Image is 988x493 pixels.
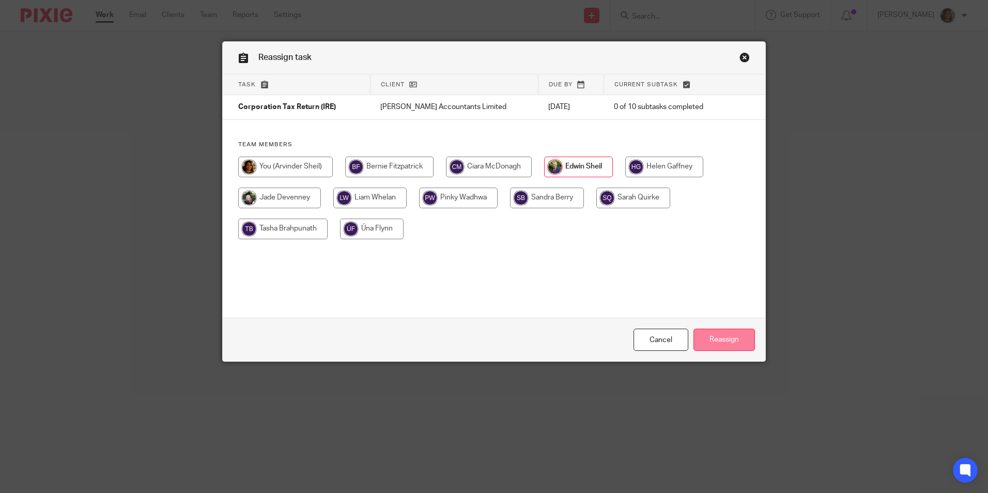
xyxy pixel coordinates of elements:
p: [DATE] [548,102,593,112]
h4: Team members [238,141,750,149]
span: Due by [549,82,573,87]
td: 0 of 10 subtasks completed [604,95,730,120]
input: Reassign [693,329,755,351]
p: [PERSON_NAME] Accountants Limited [380,102,528,112]
a: Close this dialog window [634,329,688,351]
span: Current subtask [614,82,678,87]
span: Reassign task [258,53,312,61]
span: Corporation Tax Return (IRE) [238,104,336,111]
a: Close this dialog window [739,52,750,66]
span: Client [381,82,405,87]
span: Task [238,82,256,87]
